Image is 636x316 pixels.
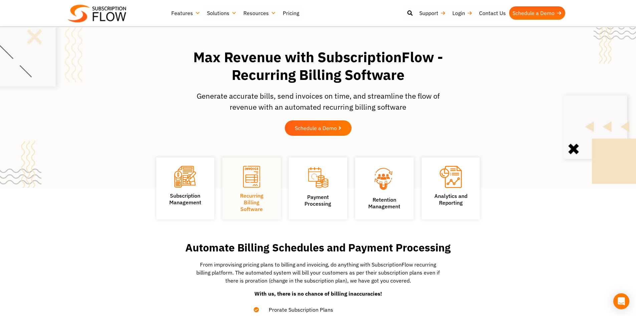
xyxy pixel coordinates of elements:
[285,120,352,136] a: Schedule a Demo
[171,241,465,254] h2: Automate Billing Schedules and Payment Processing
[613,293,629,309] div: Open Intercom Messenger
[307,166,329,189] img: Payment Processing icon
[204,6,240,20] a: Solutions
[368,196,400,210] a: Retention Management
[509,6,565,20] a: Schedule a Demo
[434,193,467,206] a: Analytics andReporting
[416,6,449,20] a: Support
[260,306,333,314] span: Prorate Subscription Plans
[168,6,204,20] a: Features
[180,48,457,84] h1: Max Revenue with SubscriptionFlow - Recurring Billing Software
[279,6,302,20] a: Pricing
[68,5,126,22] img: Subscriptionflow
[174,166,196,188] img: Subscription Management icon
[476,6,509,20] a: Contact Us
[243,166,260,188] img: Recurring Billing Software icon
[169,192,201,206] a: SubscriptionManagement
[195,260,442,285] p: From improvising pricing plans to billing and invoicing, do anything with SubscriptionFlow recurr...
[295,125,337,131] span: Schedule a Demo
[449,6,476,20] a: Login
[254,290,382,297] strong: With us, there is no chance of billing inaccuracies!
[304,194,331,207] a: PaymentProcessing
[196,90,440,112] p: Generate accurate bills, send invoices on time, and streamline the flow of revenue with an automa...
[240,192,263,212] a: Recurring Billing Software
[240,6,279,20] a: Resources
[440,166,462,188] img: Analytics and Reporting icon
[365,166,404,191] img: Retention Management icon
